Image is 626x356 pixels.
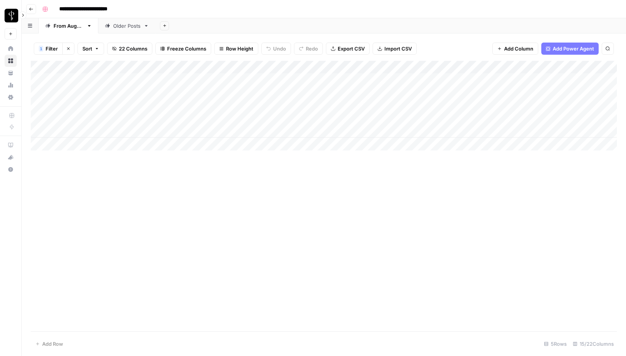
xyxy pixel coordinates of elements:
[373,43,417,55] button: Import CSV
[167,45,206,52] span: Freeze Columns
[5,9,18,22] img: LP Production Workloads Logo
[82,45,92,52] span: Sort
[39,18,98,33] a: From [DATE]
[226,45,253,52] span: Row Height
[541,338,570,350] div: 5 Rows
[5,67,17,79] a: Your Data
[326,43,370,55] button: Export CSV
[42,340,63,348] span: Add Row
[31,338,68,350] button: Add Row
[492,43,538,55] button: Add Column
[119,45,147,52] span: 22 Columns
[77,43,104,55] button: Sort
[40,46,42,52] span: 1
[294,43,323,55] button: Redo
[384,45,412,52] span: Import CSV
[5,139,17,151] a: AirOps Academy
[34,43,62,55] button: 1Filter
[5,152,16,163] div: What's new?
[553,45,594,52] span: Add Power Agent
[5,163,17,176] button: Help + Support
[5,55,17,67] a: Browse
[541,43,599,55] button: Add Power Agent
[261,43,291,55] button: Undo
[5,79,17,91] a: Usage
[570,338,617,350] div: 15/22 Columns
[107,43,152,55] button: 22 Columns
[155,43,211,55] button: Freeze Columns
[5,43,17,55] a: Home
[39,46,43,52] div: 1
[54,22,84,30] div: From [DATE]
[98,18,155,33] a: Older Posts
[338,45,365,52] span: Export CSV
[5,91,17,103] a: Settings
[504,45,533,52] span: Add Column
[306,45,318,52] span: Redo
[5,6,17,25] button: Workspace: LP Production Workloads
[214,43,258,55] button: Row Height
[273,45,286,52] span: Undo
[5,151,17,163] button: What's new?
[46,45,58,52] span: Filter
[113,22,141,30] div: Older Posts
